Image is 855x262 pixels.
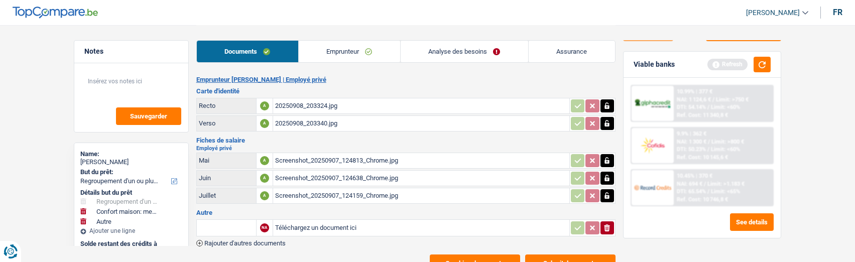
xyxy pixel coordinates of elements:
h3: Autre [196,209,616,216]
span: Rajouter d'autres documents [204,240,286,246]
div: Recto [199,102,254,109]
div: Name: [80,150,182,158]
img: Cofidis [634,136,671,155]
span: Limit: >1.183 € [707,181,745,187]
div: Solde restant des crédits à regrouper [80,240,182,255]
h3: Carte d'identité [196,88,616,94]
span: Sauvegarder [130,113,167,119]
label: But du prêt: [80,168,180,176]
span: Limit: <60% [711,146,740,153]
span: / [707,188,709,195]
span: Limit: >800 € [711,139,744,145]
div: A [260,156,269,165]
div: Refresh [707,59,748,70]
span: / [707,146,709,153]
span: Limit: >750 € [716,96,749,103]
span: NAI: 694 € [677,181,702,187]
a: Documents [197,41,298,62]
button: See details [730,213,774,231]
span: Limit: <65% [711,188,740,195]
img: AlphaCredit [634,98,671,109]
button: Sauvegarder [116,107,181,125]
div: Screenshot_20250907_124813_Chrome.jpg [275,153,567,168]
div: Ref. Cost: 10 145,6 € [677,154,728,161]
span: NAI: 1 124,6 € [677,96,711,103]
div: A [260,101,269,110]
img: Record Credits [634,178,671,197]
h2: Employé privé [196,146,616,151]
a: [PERSON_NAME] [738,5,808,21]
div: [PERSON_NAME] [80,158,182,166]
a: Emprunteur [299,41,400,62]
div: 20250908_203340.jpg [275,116,567,131]
h3: Fiches de salaire [196,137,616,144]
div: 20250908_203324.jpg [275,98,567,113]
span: / [708,139,710,145]
span: Limit: <60% [711,104,740,110]
div: 10.99% | 377 € [677,88,712,95]
div: Screenshot_20250907_124638_Chrome.jpg [275,171,567,186]
div: A [260,119,269,128]
a: Analyse des besoins [401,41,528,62]
div: Ref. Cost: 10 746,8 € [677,196,728,203]
span: DTI: 54.14% [677,104,706,110]
div: Ajouter une ligne [80,227,182,234]
span: DTI: 65.54% [677,188,706,195]
span: NAI: 1 300 € [677,139,706,145]
span: [PERSON_NAME] [746,9,800,17]
span: / [707,104,709,110]
span: / [712,96,714,103]
div: A [260,174,269,183]
h5: Notes [84,47,178,56]
div: 9.9% | 362 € [677,130,706,137]
div: fr [833,8,842,17]
div: Détails but du prêt [80,189,182,197]
span: DTI: 50.23% [677,146,706,153]
a: Assurance [529,41,615,62]
div: Viable banks [634,60,675,69]
div: Verso [199,119,254,127]
button: Rajouter d'autres documents [196,240,286,246]
h2: Emprunteur [PERSON_NAME] | Employé privé [196,76,616,84]
div: Mai [199,157,254,164]
div: Ref. Cost: 11 340,8 € [677,112,728,118]
div: A [260,191,269,200]
div: NA [260,223,269,232]
div: 10.45% | 370 € [677,173,712,179]
div: Juillet [199,192,254,199]
div: Juin [199,174,254,182]
img: TopCompare Logo [13,7,98,19]
span: / [704,181,706,187]
div: Screenshot_20250907_124159_Chrome.jpg [275,188,567,203]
